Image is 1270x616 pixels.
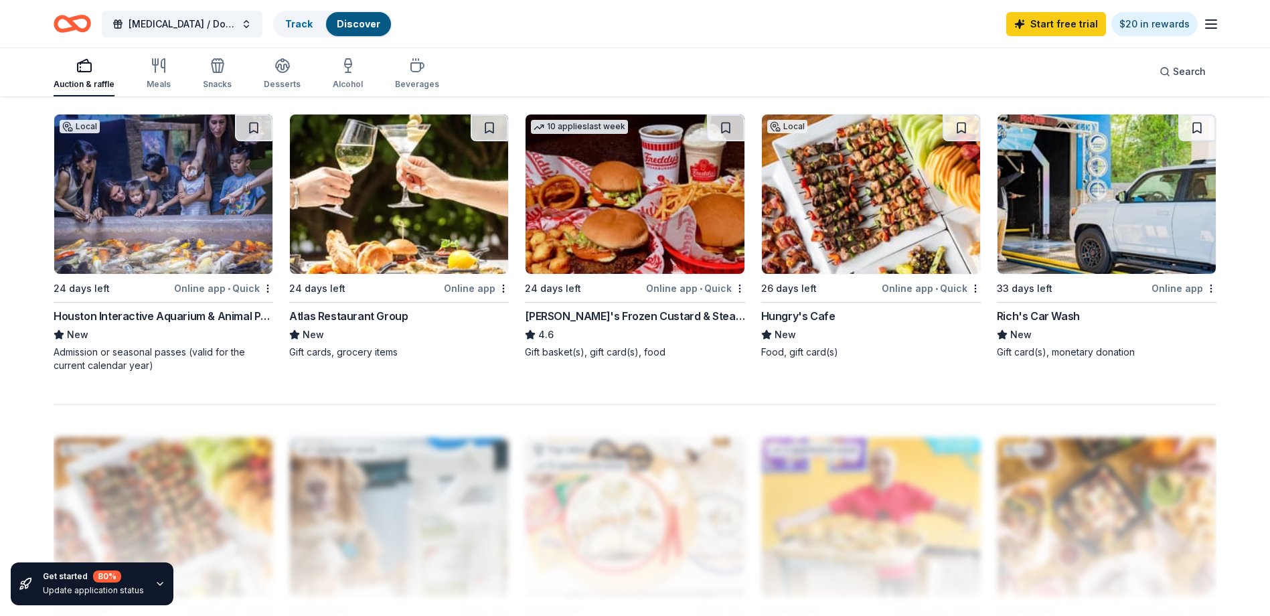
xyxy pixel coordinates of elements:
[264,52,301,96] button: Desserts
[525,281,581,297] div: 24 days left
[43,570,144,583] div: Get started
[337,18,380,29] a: Discover
[147,79,171,90] div: Meals
[147,52,171,96] button: Meals
[395,52,439,96] button: Beverages
[289,281,345,297] div: 24 days left
[997,345,1216,359] div: Gift card(s), monetary donation
[203,52,232,96] button: Snacks
[60,120,100,133] div: Local
[290,114,508,274] img: Image for Atlas Restaurant Group
[444,280,509,297] div: Online app
[333,52,363,96] button: Alcohol
[997,308,1080,324] div: Rich's Car Wash
[54,308,273,324] div: Houston Interactive Aquarium & Animal Preserve
[54,8,91,40] a: Home
[1006,12,1106,36] a: Start free trial
[526,114,744,274] img: Image for Freddy's Frozen Custard & Steakburgers
[54,52,114,96] button: Auction & raffle
[1149,58,1216,85] button: Search
[997,114,1216,359] a: Image for Rich's Car Wash33 days leftOnline appRich's Car WashNewGift card(s), monetary donation
[761,114,981,359] a: Image for Hungry's CafeLocal26 days leftOnline app•QuickHungry's CafeNewFood, gift card(s)
[333,79,363,90] div: Alcohol
[1010,327,1032,343] span: New
[1173,64,1206,80] span: Search
[646,280,745,297] div: Online app Quick
[203,79,232,90] div: Snacks
[997,281,1052,297] div: 33 days left
[525,308,744,324] div: [PERSON_NAME]'s Frozen Custard & Steakburgers
[395,79,439,90] div: Beverages
[54,281,110,297] div: 24 days left
[102,11,262,37] button: [MEDICAL_DATA] / Domestic Violence Awareness Employee Walk
[54,114,272,274] img: Image for Houston Interactive Aquarium & Animal Preserve
[93,570,121,583] div: 80 %
[761,345,981,359] div: Food, gift card(s)
[1111,12,1198,36] a: $20 in rewards
[289,345,509,359] div: Gift cards, grocery items
[935,283,938,294] span: •
[174,280,273,297] div: Online app Quick
[264,79,301,90] div: Desserts
[761,281,817,297] div: 26 days left
[1152,280,1216,297] div: Online app
[525,345,744,359] div: Gift basket(s), gift card(s), food
[525,114,744,359] a: Image for Freddy's Frozen Custard & Steakburgers10 applieslast week24 days leftOnline app•Quick[P...
[129,16,236,32] span: [MEDICAL_DATA] / Domestic Violence Awareness Employee Walk
[303,327,324,343] span: New
[538,327,554,343] span: 4.6
[228,283,230,294] span: •
[285,18,313,29] a: Track
[273,11,392,37] button: TrackDiscover
[775,327,796,343] span: New
[43,585,144,596] div: Update application status
[54,79,114,90] div: Auction & raffle
[882,280,981,297] div: Online app Quick
[289,308,408,324] div: Atlas Restaurant Group
[289,114,509,359] a: Image for Atlas Restaurant Group24 days leftOnline appAtlas Restaurant GroupNewGift cards, grocer...
[700,283,702,294] span: •
[531,120,628,134] div: 10 applies last week
[767,120,807,133] div: Local
[761,308,836,324] div: Hungry's Cafe
[762,114,980,274] img: Image for Hungry's Cafe
[67,327,88,343] span: New
[998,114,1216,274] img: Image for Rich's Car Wash
[54,345,273,372] div: Admission or seasonal passes (valid for the current calendar year)
[54,114,273,372] a: Image for Houston Interactive Aquarium & Animal PreserveLocal24 days leftOnline app•QuickHouston ...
